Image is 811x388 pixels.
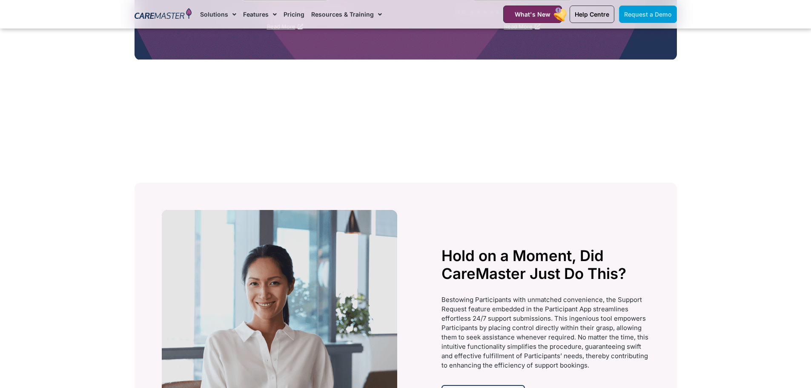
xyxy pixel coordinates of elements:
img: CareMaster Logo [135,8,192,21]
a: What's New [503,6,562,23]
a: Help Centre [570,6,614,23]
span: Help Centre [575,11,609,18]
span: Request a Demo [624,11,672,18]
a: Request a Demo [619,6,677,23]
a: Read More [504,23,540,30]
span: Bestowing Participants with unmatched convenience, the Support Request feature embedded in the Pa... [441,296,648,369]
h2: Hold on a Moment, Did CareMaster Just Do This? [441,247,649,282]
span: What's New [515,11,550,18]
a: Read More [267,23,303,30]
